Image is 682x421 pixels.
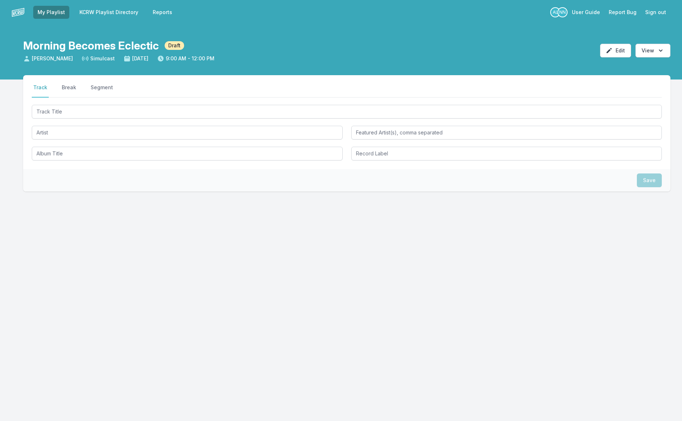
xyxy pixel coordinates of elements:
button: Edit [600,44,631,57]
button: Save [637,173,662,187]
p: Nassir Nassirzadeh [557,7,568,17]
a: My Playlist [33,6,69,19]
input: Album Title [32,147,343,160]
a: Report Bug [604,6,641,19]
input: Record Label [351,147,662,160]
input: Track Title [32,105,662,119]
input: Artist [32,126,343,139]
button: Open options [635,44,670,57]
span: 9:00 AM - 12:00 PM [157,55,214,62]
span: [DATE] [123,55,148,62]
p: Anne Litt [550,7,560,17]
h1: Morning Becomes Eclectic [23,39,159,52]
a: Reports [148,6,177,19]
span: Simulcast [82,55,115,62]
button: Break [60,84,78,98]
img: logo-white-87cec1fa9cbef997252546196dc51331.png [12,6,25,19]
button: Segment [89,84,114,98]
a: KCRW Playlist Directory [75,6,143,19]
a: User Guide [568,6,604,19]
span: Draft [165,41,184,50]
button: Track [32,84,49,98]
input: Featured Artist(s), comma separated [351,126,662,139]
button: Sign out [641,6,670,19]
span: [PERSON_NAME] [23,55,73,62]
